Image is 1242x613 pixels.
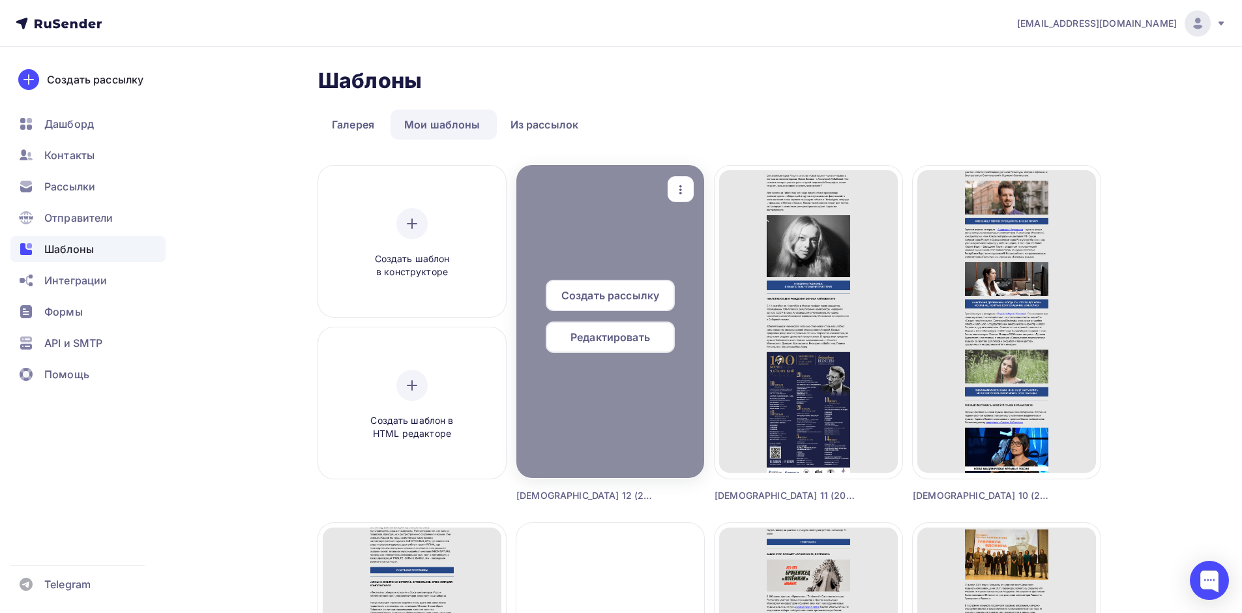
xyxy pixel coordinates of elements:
span: Формы [44,304,83,320]
span: Рассылки [44,179,95,194]
a: Рассылки [10,173,166,200]
a: Шаблоны [10,236,166,262]
span: Редактировать [570,329,650,345]
a: Контакты [10,142,166,168]
span: API и SMTP [44,335,102,351]
span: Шаблоны [44,241,94,257]
span: [EMAIL_ADDRESS][DOMAIN_NAME] [1017,17,1177,30]
a: Галерея [318,110,388,140]
span: Telegram [44,576,91,592]
span: Создать шаблон в HTML редакторе [350,414,474,441]
div: [DEMOGRAPHIC_DATA] 11 (2025) [715,489,855,502]
a: Дашборд [10,111,166,137]
a: Формы [10,299,166,325]
a: Из рассылок [497,110,593,140]
div: [DEMOGRAPHIC_DATA] 12 (2025) [516,489,657,502]
span: Интеграции [44,273,107,288]
h2: Шаблоны [318,68,422,94]
div: [DEMOGRAPHIC_DATA] 10 (2025) [913,489,1054,502]
a: Отправители [10,205,166,231]
span: Помощь [44,366,89,382]
a: Мои шаблоны [391,110,494,140]
span: Отправители [44,210,113,226]
a: [EMAIL_ADDRESS][DOMAIN_NAME] [1017,10,1226,37]
div: Создать рассылку [47,72,143,87]
span: Создать рассылку [561,288,659,303]
span: Дашборд [44,116,94,132]
span: Контакты [44,147,95,163]
span: Создать шаблон в конструкторе [350,252,474,279]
